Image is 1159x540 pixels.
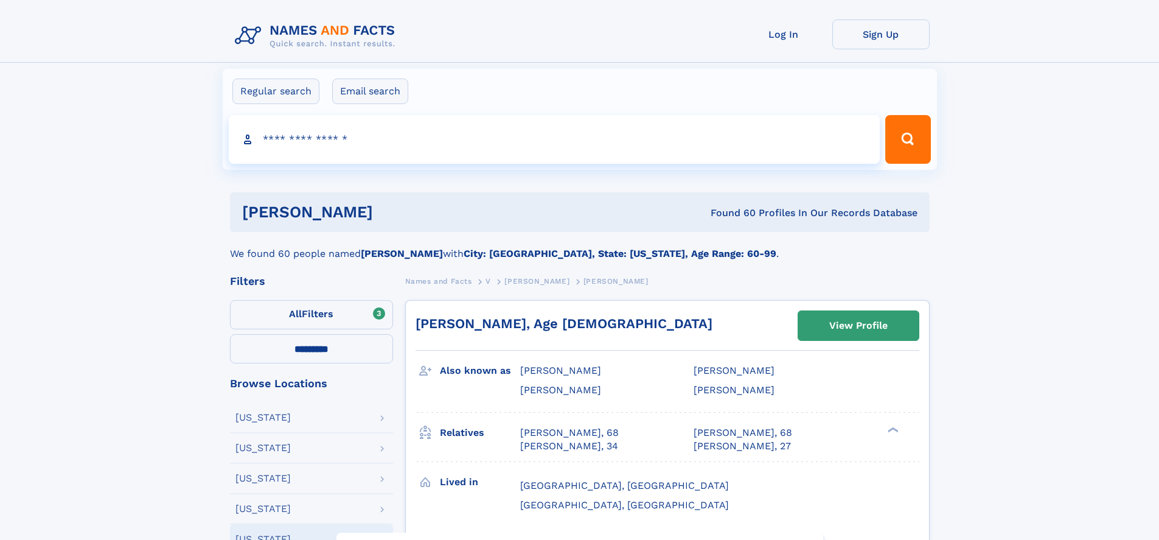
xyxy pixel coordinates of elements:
[235,413,291,423] div: [US_STATE]
[235,504,291,514] div: [US_STATE]
[583,277,649,286] span: [PERSON_NAME]
[829,312,888,340] div: View Profile
[885,115,930,164] button: Search Button
[230,19,405,52] img: Logo Names and Facts
[229,115,880,164] input: search input
[520,440,618,453] a: [PERSON_NAME], 34
[230,232,930,261] div: We found 60 people named with .
[464,248,776,259] b: City: [GEOGRAPHIC_DATA], State: [US_STATE], Age Range: 60-99
[440,472,520,493] h3: Lived in
[694,426,792,440] a: [PERSON_NAME], 68
[541,206,917,220] div: Found 60 Profiles In Our Records Database
[520,426,619,440] a: [PERSON_NAME], 68
[798,311,919,340] a: View Profile
[694,384,774,396] span: [PERSON_NAME]
[520,480,729,491] span: [GEOGRAPHIC_DATA], [GEOGRAPHIC_DATA]
[332,79,408,104] label: Email search
[486,273,491,289] a: V
[289,308,302,320] span: All
[361,248,443,259] b: [PERSON_NAME]
[486,277,491,286] span: V
[885,426,899,433] div: ❯
[504,277,569,286] span: [PERSON_NAME]
[232,79,319,104] label: Regular search
[416,316,712,331] a: [PERSON_NAME], Age [DEMOGRAPHIC_DATA]
[235,443,291,453] div: [US_STATE]
[694,440,791,453] a: [PERSON_NAME], 27
[520,499,729,511] span: [GEOGRAPHIC_DATA], [GEOGRAPHIC_DATA]
[694,365,774,376] span: [PERSON_NAME]
[832,19,930,49] a: Sign Up
[230,300,393,329] label: Filters
[735,19,832,49] a: Log In
[242,205,542,220] h1: [PERSON_NAME]
[520,365,601,376] span: [PERSON_NAME]
[520,384,601,396] span: [PERSON_NAME]
[440,423,520,443] h3: Relatives
[230,276,393,287] div: Filters
[504,273,569,289] a: [PERSON_NAME]
[405,273,472,289] a: Names and Facts
[230,378,393,389] div: Browse Locations
[440,360,520,381] h3: Also known as
[235,474,291,483] div: [US_STATE]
